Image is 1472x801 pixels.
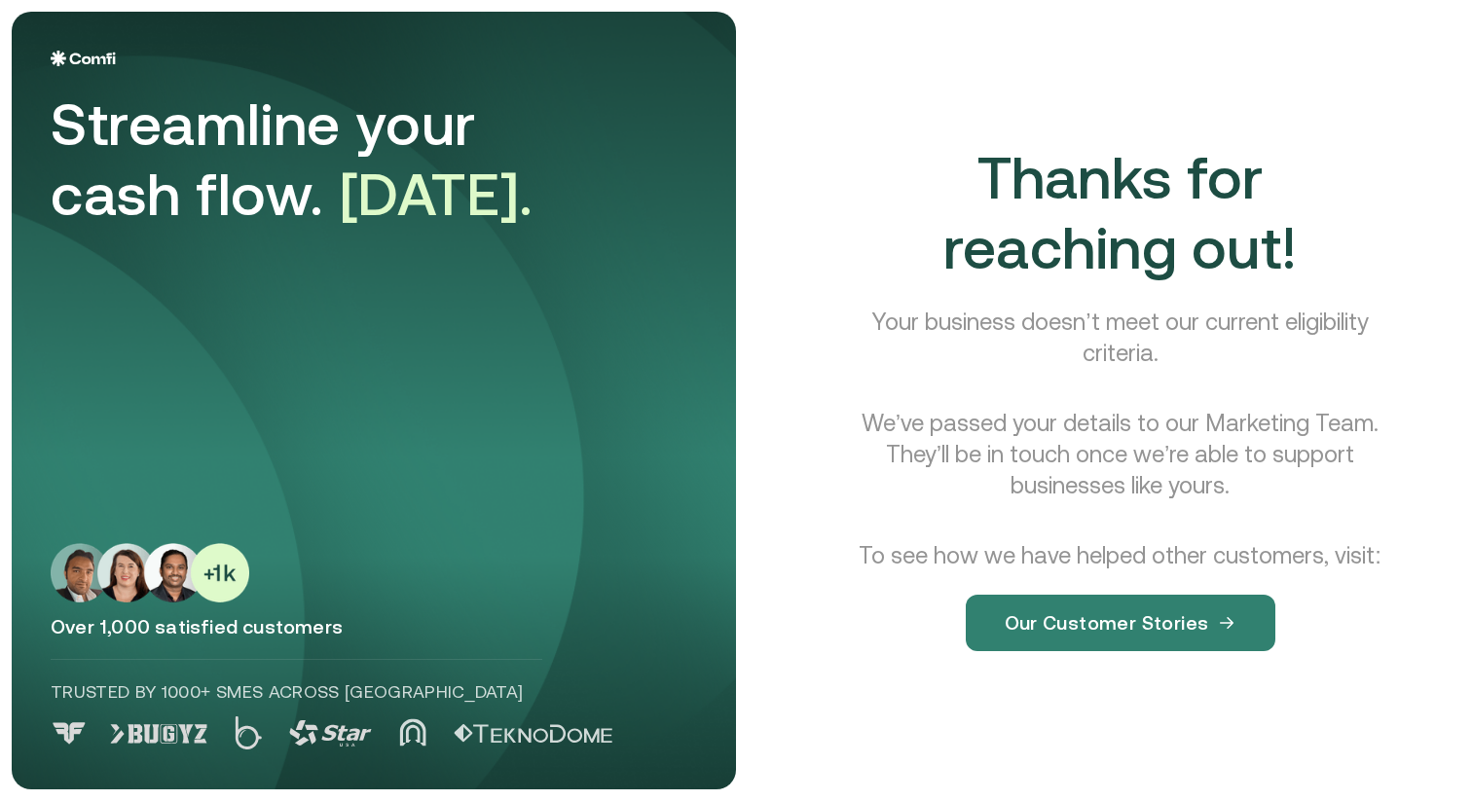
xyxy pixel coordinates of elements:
[966,595,1275,651] button: Our Customer Stories
[834,408,1406,501] p: We’ve passed your details to our Marketing Team. They’ll be in touch once we’re able to support b...
[51,679,542,705] p: Trusted by 1000+ SMEs across [GEOGRAPHIC_DATA]
[51,614,697,639] p: Over 1,000 satisfied customers
[51,90,596,230] div: Streamline your cash flow.
[399,718,426,746] img: Logo 4
[943,144,1298,281] span: Thanks for reaching out!
[289,720,372,746] img: Logo 3
[834,307,1406,369] p: Your business doesn’t meet our current eligibility criteria.
[859,540,1381,571] p: To see how we have helped other customers, visit:
[110,724,207,744] img: Logo 1
[235,716,262,749] img: Logo 2
[51,722,88,745] img: Logo 0
[966,571,1275,651] a: Our Customer Stories
[454,724,612,744] img: Logo 5
[340,161,534,228] span: [DATE].
[51,51,116,66] img: Logo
